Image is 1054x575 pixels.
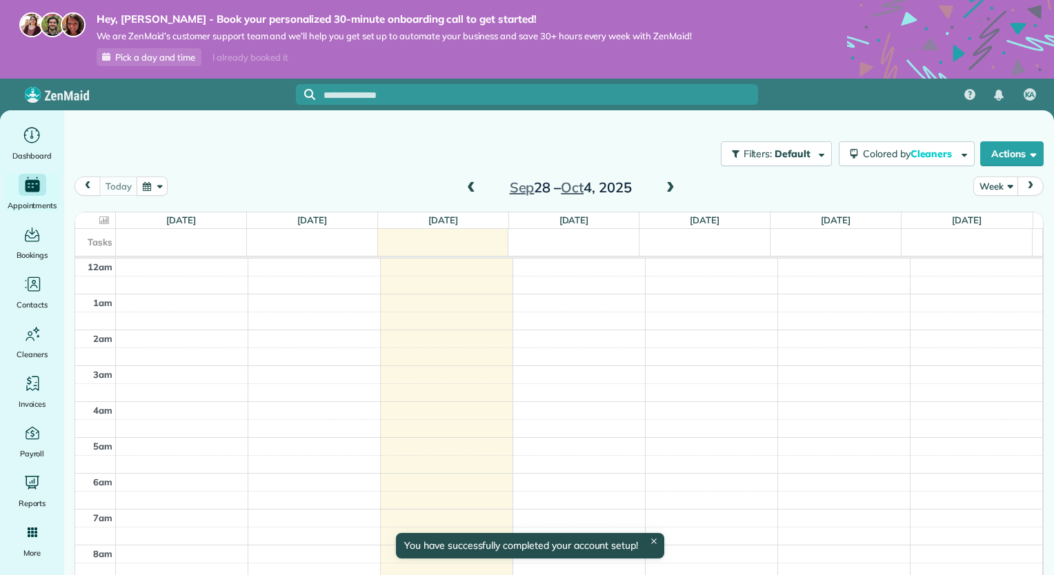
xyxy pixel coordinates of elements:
[714,141,832,166] a: Filters: Default
[561,179,584,196] span: Oct
[6,174,59,212] a: Appointments
[19,12,44,37] img: maria-72a9807cf96188c08ef61303f053569d2e2a8a1cde33d635c8a3ac13582a053d.jpg
[99,176,137,195] button: today
[204,49,296,66] div: I already booked it
[863,148,957,160] span: Colored by
[93,441,112,452] span: 5am
[6,273,59,312] a: Contacts
[17,248,48,262] span: Bookings
[19,496,46,510] span: Reports
[510,179,535,196] span: Sep
[1025,90,1035,101] span: KA
[484,180,657,195] h2: 28 – 4, 2025
[690,214,719,225] a: [DATE]
[297,214,327,225] a: [DATE]
[980,141,1044,166] button: Actions
[6,422,59,461] a: Payroll
[17,347,48,361] span: Cleaners
[40,12,65,37] img: jorge-587dff0eeaa6aab1f244e6dc62b8924c3b6ad411094392a53c71c6c4a576187d.jpg
[74,176,101,195] button: prev
[1017,176,1044,195] button: next
[839,141,975,166] button: Colored byCleaners
[97,30,692,42] span: We are ZenMaid’s customer support team and we’ll help you get set up to automate your business an...
[88,261,112,272] span: 12am
[93,512,112,523] span: 7am
[6,472,59,510] a: Reports
[6,323,59,361] a: Cleaners
[304,89,315,100] svg: Focus search
[428,214,458,225] a: [DATE]
[8,199,57,212] span: Appointments
[775,148,811,160] span: Default
[821,214,851,225] a: [DATE]
[93,405,112,416] span: 4am
[952,214,982,225] a: [DATE]
[115,52,195,63] span: Pick a day and time
[93,548,112,559] span: 8am
[93,333,112,344] span: 2am
[6,223,59,262] a: Bookings
[973,176,1018,195] button: Week
[17,298,48,312] span: Contacts
[166,214,196,225] a: [DATE]
[396,533,664,558] div: You have successfully completed your account setup!
[93,369,112,380] span: 3am
[744,148,773,160] span: Filters:
[88,236,112,248] span: Tasks
[911,148,955,160] span: Cleaners
[953,79,1054,110] nav: Main
[984,80,1013,110] div: Notifications
[20,447,45,461] span: Payroll
[93,297,112,308] span: 1am
[93,476,112,487] span: 6am
[97,48,201,66] a: Pick a day and time
[6,124,59,163] a: Dashboard
[19,397,46,411] span: Invoices
[559,214,589,225] a: [DATE]
[721,141,832,166] button: Filters: Default
[12,149,52,163] span: Dashboard
[97,12,692,26] strong: Hey, [PERSON_NAME] - Book your personalized 30-minute onboarding call to get started!
[296,89,315,100] button: Focus search
[61,12,86,37] img: michelle-19f622bdf1676172e81f8f8fba1fb50e276960ebfe0243fe18214015130c80e4.jpg
[6,372,59,411] a: Invoices
[23,546,41,560] span: More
